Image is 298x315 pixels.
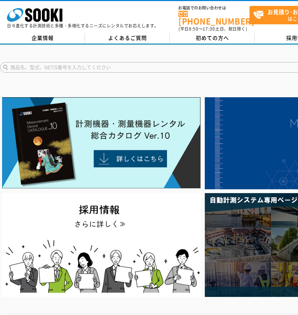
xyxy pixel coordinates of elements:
span: 8:50 [189,26,199,32]
span: (平日 ～ 土日、祝日除く) [178,26,247,32]
a: 初めての方へ [170,33,255,43]
a: [PHONE_NUMBER] [178,11,249,25]
img: SOOKI recruit [2,193,201,297]
a: よくあるご質問 [85,33,170,43]
span: 初めての方へ [196,34,229,42]
p: 日々進化する計測技術と多種・多様化するニーズにレンタルでお応えします。 [7,24,159,28]
img: Catalog Ver10 [2,97,201,189]
span: お電話でのお問い合わせは [178,6,249,10]
span: 17:30 [203,26,215,32]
